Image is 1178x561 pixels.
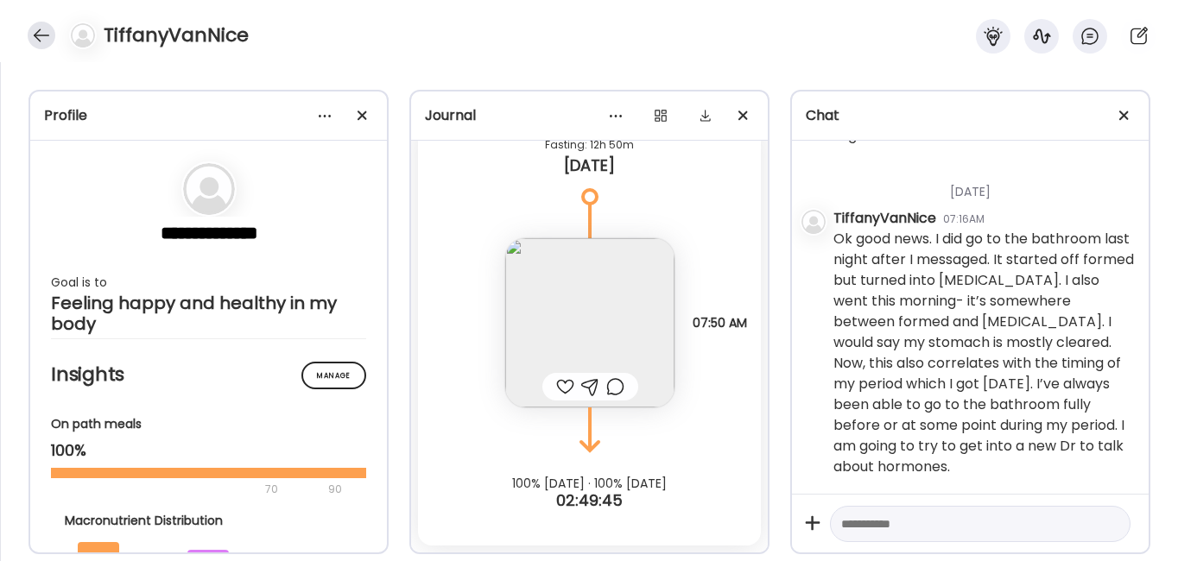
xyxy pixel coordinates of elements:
[51,415,366,433] div: On path meals
[505,238,674,407] img: images%2FZgJF31Rd8kYhOjF2sNOrWQwp2zj1%2F66GqsVxHZj5ZyqLeV4ta%2FEXvSrDbYYf7QDV6ZGqg7_240
[806,105,1135,126] div: Chat
[51,293,366,334] div: Feeling happy and healthy in my body
[71,23,95,47] img: bg-avatar-default.svg
[51,479,323,500] div: 70
[104,22,249,49] h4: TiffanyVanNice
[411,490,768,511] div: 02:49:45
[51,440,366,461] div: 100%
[432,135,747,155] div: Fasting: 12h 50m
[801,210,826,234] img: bg-avatar-default.svg
[51,272,366,293] div: Goal is to
[943,211,985,227] div: 07:16AM
[326,479,344,500] div: 90
[51,362,366,388] h2: Insights
[833,162,1135,208] div: [DATE]
[44,105,373,126] div: Profile
[301,362,366,389] div: Manage
[411,476,768,490] div: 100% [DATE] · 100% [DATE]
[425,105,754,126] div: Journal
[833,229,1135,477] div: Ok good news. I did go to the bathroom last night after I messaged. It started off formed but tur...
[432,155,747,176] div: [DATE]
[65,512,353,530] div: Macronutrient Distribution
[833,208,936,229] div: TiffanyVanNice
[183,163,235,215] img: bg-avatar-default.svg
[693,315,747,331] span: 07:50 AM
